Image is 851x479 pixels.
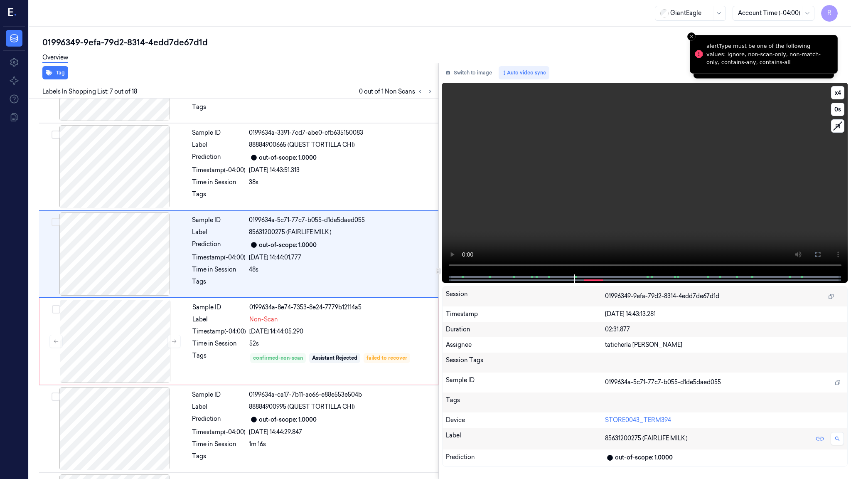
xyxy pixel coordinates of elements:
button: Tag [42,66,68,79]
div: out-of-scope: 1.0000 [615,453,673,462]
div: Prediction [446,453,605,463]
span: 85631200275 (FAIRLIFE MILK ) [249,228,332,237]
div: [DATE] 14:44:05.290 [249,327,433,336]
div: Prediction [192,153,246,163]
button: Auto video sync [499,66,549,79]
div: 02:31.877 [605,325,844,334]
div: Timestamp (-04:00) [192,253,246,262]
div: Timestamp (-04:00) [192,428,246,437]
div: [DATE] 14:44:01.777 [249,253,433,262]
div: 0199634a-8e74-7353-8e24-7779b12114a5 [249,303,433,312]
div: 38s [249,178,433,187]
div: Sample ID [192,390,246,399]
div: Time in Session [192,265,246,274]
button: R [821,5,838,22]
div: Label [192,141,246,149]
div: 1m 16s [249,440,433,449]
div: Label [192,402,246,411]
div: failed to recover [366,354,407,362]
span: 85631200275 (FAIRLIFE MILK ) [605,434,688,443]
div: Timestamp (-04:00) [192,327,246,336]
div: Tags [192,103,246,116]
div: Time in Session [192,440,246,449]
div: Sample ID [446,376,605,389]
button: Select row [52,305,60,314]
button: Close toast [687,32,696,41]
div: Timestamp (-04:00) [192,166,246,175]
div: Sample ID [192,216,246,225]
div: Assignee [446,341,605,349]
div: confirmed-non-scan [253,354,303,362]
span: Non-Scan [249,315,278,324]
div: 52s [249,339,433,348]
div: Timestamp [446,310,605,319]
div: 01996349-9efa-79d2-8314-4edd7de67d1d [42,37,844,48]
div: alertType must be one of the following values: ignore, non-scan-only, non-match-only, contains-an... [706,42,831,67]
div: out-of-scope: 1.0000 [259,241,317,249]
div: Time in Session [192,178,246,187]
span: 01996349-9efa-79d2-8314-4edd7de67d1d [605,292,719,301]
span: 0 out of 1 Non Scans [359,86,435,96]
div: 48s [249,265,433,274]
div: [DATE] 14:43:51.313 [249,166,433,175]
span: 0199634a-5c71-77c7-b055-d1de5daed055 [605,378,721,387]
div: Duration [446,325,605,334]
div: [DATE] 14:44:29.847 [249,428,433,437]
div: 0199634a-3391-7cd7-abe0-cfb635150083 [249,128,433,137]
div: Session Tags [446,356,605,369]
a: Overview [42,53,68,63]
button: Select row [52,393,60,401]
div: out-of-scope: 1.0000 [259,153,317,162]
div: Assistant Rejected [312,354,357,362]
span: 88884900665 (QUEST TORTILLA CHI) [249,141,355,149]
div: Session [446,290,605,303]
button: Switch to image [442,66,495,79]
button: x4 [831,86,844,99]
div: 0199634a-5c71-77c7-b055-d1de5daed055 [249,216,433,225]
div: Sample ID [192,303,246,312]
div: Prediction [192,240,246,250]
div: out-of-scope: 1.0000 [259,415,317,424]
div: [DATE] 14:43:13.281 [605,310,844,319]
div: taticherla [PERSON_NAME] [605,341,844,349]
span: 88884900995 (QUEST TORTILLA CHI) [249,402,355,411]
div: 0199634a-ca17-7b11-ac66-e88e553e504b [249,390,433,399]
div: Sample ID [192,128,246,137]
div: Tags [192,452,246,465]
div: Label [192,315,246,324]
div: STORE0043_TERM394 [605,416,844,425]
div: Label [192,228,246,237]
div: Tags [446,396,605,409]
button: 0s [831,103,844,116]
div: Tags [192,190,246,203]
div: Time in Session [192,339,246,348]
div: Prediction [192,415,246,425]
span: Labels In Shopping List: 7 out of 18 [42,87,137,96]
div: Tags [192,277,246,291]
div: Label [446,431,605,446]
div: Tags [192,351,246,365]
button: Select row [52,218,60,226]
div: Device [446,416,605,425]
button: Select row [52,131,60,139]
